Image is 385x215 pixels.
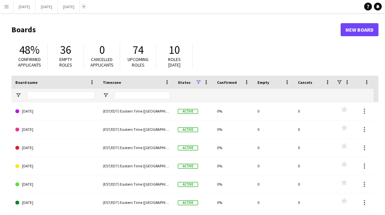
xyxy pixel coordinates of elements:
span: 36 [60,43,71,57]
span: Upcoming roles [128,56,148,68]
a: [DATE] [15,139,95,157]
span: Active [178,109,198,114]
button: [DATE] [36,0,58,13]
div: (EST/EDT) Eastern Time ([GEOGRAPHIC_DATA] & [GEOGRAPHIC_DATA]) [99,175,174,193]
span: Active [178,127,198,132]
a: [DATE] [15,193,95,212]
div: 0% [213,120,254,138]
div: 0 [294,193,334,211]
div: 0 [294,102,334,120]
div: 0 [294,120,334,138]
a: [DATE] [15,120,95,139]
a: [DATE] [15,175,95,193]
div: (EST/EDT) Eastern Time ([GEOGRAPHIC_DATA] & [GEOGRAPHIC_DATA]) [99,139,174,157]
span: Confirmed [217,80,237,85]
span: Active [178,146,198,150]
span: Confirmed applicants [18,56,41,68]
div: 0% [213,102,254,120]
div: 0% [213,193,254,211]
span: Active [178,182,198,187]
span: Status [178,80,191,85]
div: (EST/EDT) Eastern Time ([GEOGRAPHIC_DATA] & [GEOGRAPHIC_DATA]) [99,157,174,175]
input: Timezone Filter Input [115,91,170,99]
a: [DATE] [15,102,95,120]
div: 0% [213,139,254,157]
div: 0 [254,193,294,211]
span: 0 [99,43,105,57]
div: 0 [254,139,294,157]
div: 0% [213,175,254,193]
div: 0 [254,120,294,138]
span: Active [178,200,198,205]
div: 0 [294,175,334,193]
span: Board name [15,80,38,85]
button: Open Filter Menu [103,92,109,98]
div: (EST/EDT) Eastern Time ([GEOGRAPHIC_DATA] & [GEOGRAPHIC_DATA]) [99,193,174,211]
span: Cancelled applicants [90,56,114,68]
button: [DATE] [58,0,80,13]
span: Empty [257,80,269,85]
div: 0 [254,102,294,120]
div: 0 [254,175,294,193]
div: (EST/EDT) Eastern Time ([GEOGRAPHIC_DATA] & [GEOGRAPHIC_DATA]) [99,120,174,138]
span: Roles [DATE] [168,56,181,68]
div: (EST/EDT) Eastern Time ([GEOGRAPHIC_DATA] & [GEOGRAPHIC_DATA]) [99,102,174,120]
h1: Boards [11,25,341,35]
span: Timezone [103,80,121,85]
span: Cancels [298,80,312,85]
span: Empty roles [59,56,72,68]
span: 10 [169,43,180,57]
input: Board name Filter Input [27,91,95,99]
a: New Board [341,23,378,36]
span: 74 [132,43,144,57]
div: 0% [213,157,254,175]
a: [DATE] [15,157,95,175]
button: [DATE] [13,0,36,13]
span: Active [178,164,198,169]
div: 0 [294,139,334,157]
span: 48% [19,43,39,57]
button: Open Filter Menu [15,92,21,98]
div: 0 [294,157,334,175]
div: 0 [254,157,294,175]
